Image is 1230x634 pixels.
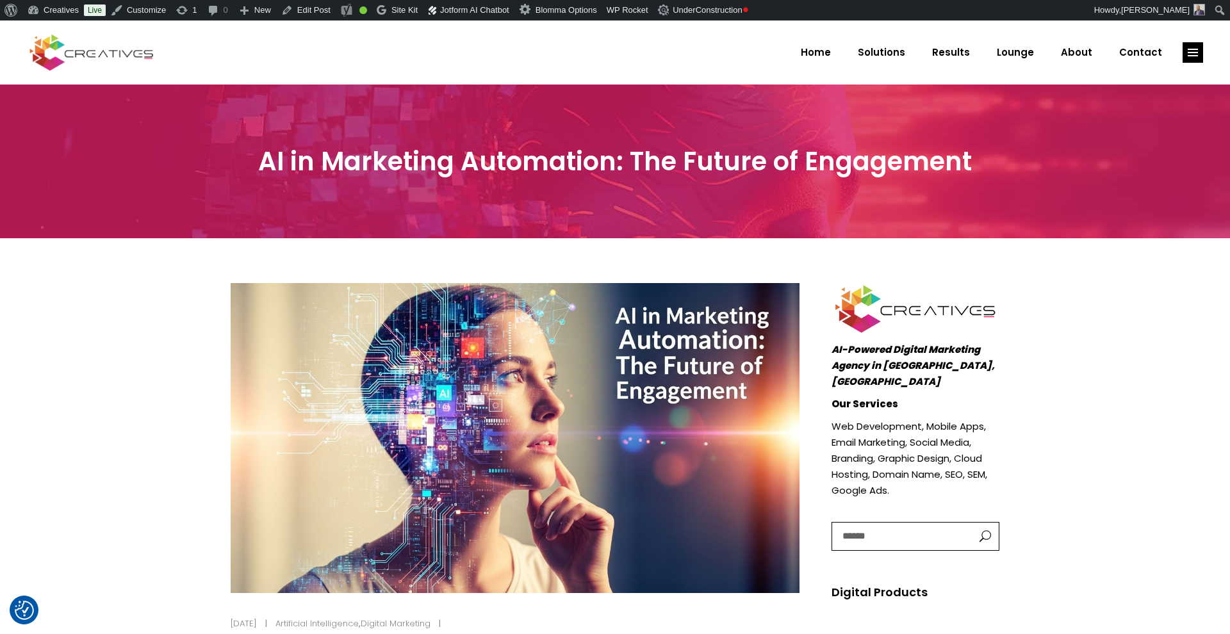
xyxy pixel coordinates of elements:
a: Artificial Intelligence [275,617,359,630]
h5: Digital Products [832,583,1000,601]
img: Creatives | AI in Marketing Automation: The Future of Engagement [231,283,799,593]
p: Web Development, Mobile Apps, Email Marketing, Social Media, Branding, Graphic Design, Cloud Host... [832,418,1000,498]
h3: AI in Marketing Automation: The Future of Engagement [231,146,999,177]
div: Good [359,6,367,14]
a: link [1183,42,1203,63]
img: Creatives | AI in Marketing Automation: The Future of Engagement [1193,4,1205,15]
a: [DATE] [231,617,257,630]
span: Site Kit [391,5,418,15]
div: , [268,615,439,631]
a: Digital Marketing [361,617,430,630]
a: Live [84,4,106,16]
a: Home [787,36,844,69]
a: Results [919,36,983,69]
img: Creatives | AI in Marketing Automation: The Future of Engagement [658,4,671,15]
span: Results [932,36,970,69]
span: [PERSON_NAME] [1121,5,1190,15]
img: Creatives | AI in Marketing Automation: The Future of Engagement [832,283,1000,335]
em: AI-Powered Digital Marketing Agency in [GEOGRAPHIC_DATA], [GEOGRAPHIC_DATA] [832,343,995,388]
a: Contact [1106,36,1176,69]
span: Lounge [997,36,1034,69]
button: Consent Preferences [15,601,34,620]
a: About [1047,36,1106,69]
img: Revisit consent button [15,601,34,620]
strong: Our Services [832,397,898,410]
button: button [967,523,999,550]
a: Lounge [983,36,1047,69]
span: Contact [1119,36,1162,69]
img: Creatives [27,33,156,72]
span: Solutions [858,36,905,69]
a: Solutions [844,36,919,69]
span: About [1061,36,1092,69]
span: Home [801,36,831,69]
